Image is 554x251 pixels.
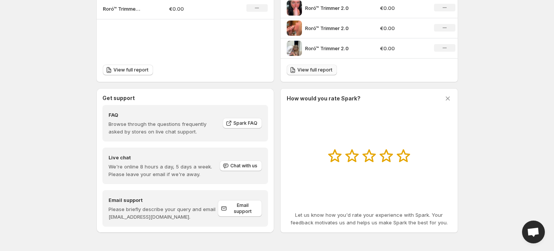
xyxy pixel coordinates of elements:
[287,65,337,75] a: View full report
[109,154,219,161] h4: Live chat
[380,4,425,12] p: €0.00
[113,67,148,73] span: View full report
[305,44,362,52] p: Roró™ Trimmer 2.0
[287,21,302,36] img: Roró™ Trimmer 2.0
[109,163,219,178] p: We're online 8 hours a day, 5 days a week. Please leave your email if we're away.
[223,118,262,129] a: Spark FAQ
[233,120,257,126] span: Spark FAQ
[109,120,217,135] p: Browse through the questions frequently asked by stores on live chat support.
[218,200,262,217] a: Email support
[305,24,362,32] p: Roró™ Trimmer 2.0
[287,95,361,102] h3: How would you rate Spark?
[287,0,302,16] img: Roró™ Trimmer 2.0
[305,4,362,12] p: Roró™ Trimmer 2.0
[102,94,135,102] h3: Get support
[109,196,218,204] h4: Email support
[169,5,223,13] p: €0.00
[287,41,302,56] img: Roró™ Trimmer 2.0
[103,5,141,13] p: Roró™ Trimmer 2.0
[380,24,425,32] p: €0.00
[228,202,257,214] span: Email support
[287,211,452,226] p: Let us know how you'd rate your experience with Spark. Your feedback motivates us and helps us ma...
[109,111,217,119] h4: FAQ
[109,205,218,221] p: Please briefly describe your query and email [EMAIL_ADDRESS][DOMAIN_NAME].
[380,44,425,52] p: €0.00
[297,67,332,73] span: View full report
[522,221,545,243] a: Open chat
[230,163,257,169] span: Chat with us
[220,160,262,171] button: Chat with us
[103,65,153,75] a: View full report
